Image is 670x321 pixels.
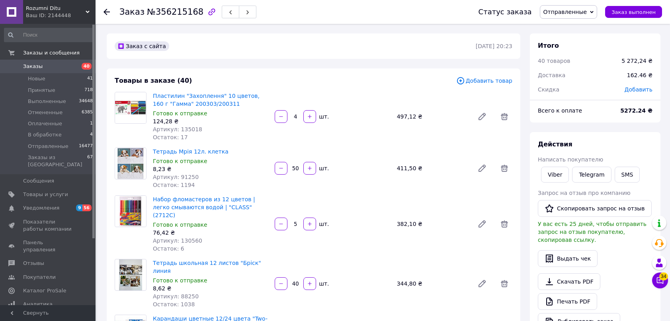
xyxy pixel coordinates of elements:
[115,92,146,123] img: Пластилин "Захоплення" 10 цветов, 160 г "Гамма" 200303/200311
[538,58,570,64] span: 40 товаров
[476,43,512,49] time: [DATE] 20:23
[104,8,110,16] div: Вернуться назад
[496,160,512,176] span: Удалить
[4,28,94,42] input: Поиск
[543,9,587,15] span: Отправленные
[87,75,93,82] span: 41
[538,293,597,310] a: Печать PDF
[79,143,93,150] span: 16477
[28,120,62,127] span: Оплаченные
[119,259,143,290] img: Тетрадь школьная 12 листов "Бріск" линия
[538,250,598,267] button: Выдать чек
[76,204,82,211] span: 9
[23,204,59,212] span: Уведомления
[496,109,512,125] span: Удалить
[26,5,86,12] span: Rozumni Ditu
[538,156,603,163] span: Написать покупателю
[538,221,647,243] span: У вас есть 25 дней, чтобы отправить запрос на отзыв покупателю, скопировав ссылку.
[90,120,93,127] span: 1
[23,260,44,267] span: Отзывы
[652,272,668,288] button: Чат с покупателем34
[23,218,74,233] span: Показатели работы компании
[496,216,512,232] span: Удалить
[23,177,54,185] span: Сообщения
[84,87,93,94] span: 718
[28,75,45,82] span: Новые
[496,276,512,292] span: Удалить
[317,113,330,121] div: шт.
[153,284,268,292] div: 8,62 ₴
[659,272,668,280] span: 34
[82,204,92,211] span: 56
[153,293,199,300] span: Артикул: 88250
[87,154,93,168] span: 67
[115,196,146,227] img: Набор фломастеров из 12 цветов | легко смываются водой | "CLASS" (2712С)
[474,276,490,292] a: Редактировать
[621,57,652,65] div: 5 272,24 ₴
[23,274,56,281] span: Покупатели
[147,7,203,17] span: №356215168
[153,158,207,164] span: Готово к отправке
[538,107,582,114] span: Всего к оплате
[474,216,490,232] a: Редактировать
[541,167,569,183] a: Viber
[23,49,80,56] span: Заказы и сообщения
[28,143,68,150] span: Отправленные
[23,301,53,308] span: Аналитика
[538,273,600,290] a: Скачать PDF
[615,167,640,183] button: SMS
[153,165,268,173] div: 8,23 ₴
[82,109,93,116] span: 6385
[153,222,207,228] span: Готово к отправке
[625,86,652,93] span: Добавить
[23,287,66,294] span: Каталог ProSale
[394,163,471,174] div: 411,50 ₴
[538,140,572,148] span: Действия
[474,109,490,125] a: Редактировать
[28,109,63,116] span: Отмененные
[611,9,656,15] span: Заказ выполнен
[23,239,74,253] span: Панель управления
[153,229,268,237] div: 76,42 ₴
[28,87,55,94] span: Принятые
[115,41,169,51] div: Заказ с сайта
[620,107,652,114] b: 5272.24 ₴
[115,148,146,179] img: Тетрадь Мрія 12л. клетка
[622,66,657,84] div: 162.46 ₴
[153,196,255,218] a: Набор фломастеров из 12 цветов | легко смываются водой | "CLASS" (2712С)
[153,245,184,252] span: Остаток: 6
[317,220,330,228] div: шт.
[23,191,68,198] span: Товары и услуги
[79,98,93,105] span: 34648
[538,190,631,196] span: Запрос на отзыв про компанию
[605,6,662,18] button: Заказ выполнен
[28,98,66,105] span: Выполненные
[153,182,195,188] span: Остаток: 1194
[153,148,229,155] a: Тетрадь Мрія 12л. клетка
[153,134,188,140] span: Остаток: 17
[538,200,652,217] button: Скопировать запрос на отзыв
[153,277,207,284] span: Готово к отправке
[474,160,490,176] a: Редактировать
[28,131,62,138] span: В обработке
[153,126,202,132] span: Артикул: 135018
[90,131,93,138] span: 4
[153,260,261,274] a: Тетрадь школьная 12 листов "Бріск" линия
[153,110,207,117] span: Готово к отправке
[394,278,471,289] div: 344,80 ₴
[572,167,611,183] a: Telegram
[456,76,512,85] span: Добавить товар
[82,63,92,70] span: 40
[153,93,260,107] a: Пластилин "Захоплення" 10 цветов, 160 г "Гамма" 200303/200311
[119,7,145,17] span: Заказ
[394,218,471,230] div: 382,10 ₴
[538,86,559,93] span: Скидка
[153,117,268,125] div: 124,28 ₴
[153,237,202,244] span: Артикул: 130560
[23,63,43,70] span: Заказы
[479,8,532,16] div: Статус заказа
[317,280,330,288] div: шт.
[28,154,87,168] span: Заказы из [GEOGRAPHIC_DATA]
[115,77,192,84] span: Товары в заказе (40)
[153,174,199,180] span: Артикул: 91250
